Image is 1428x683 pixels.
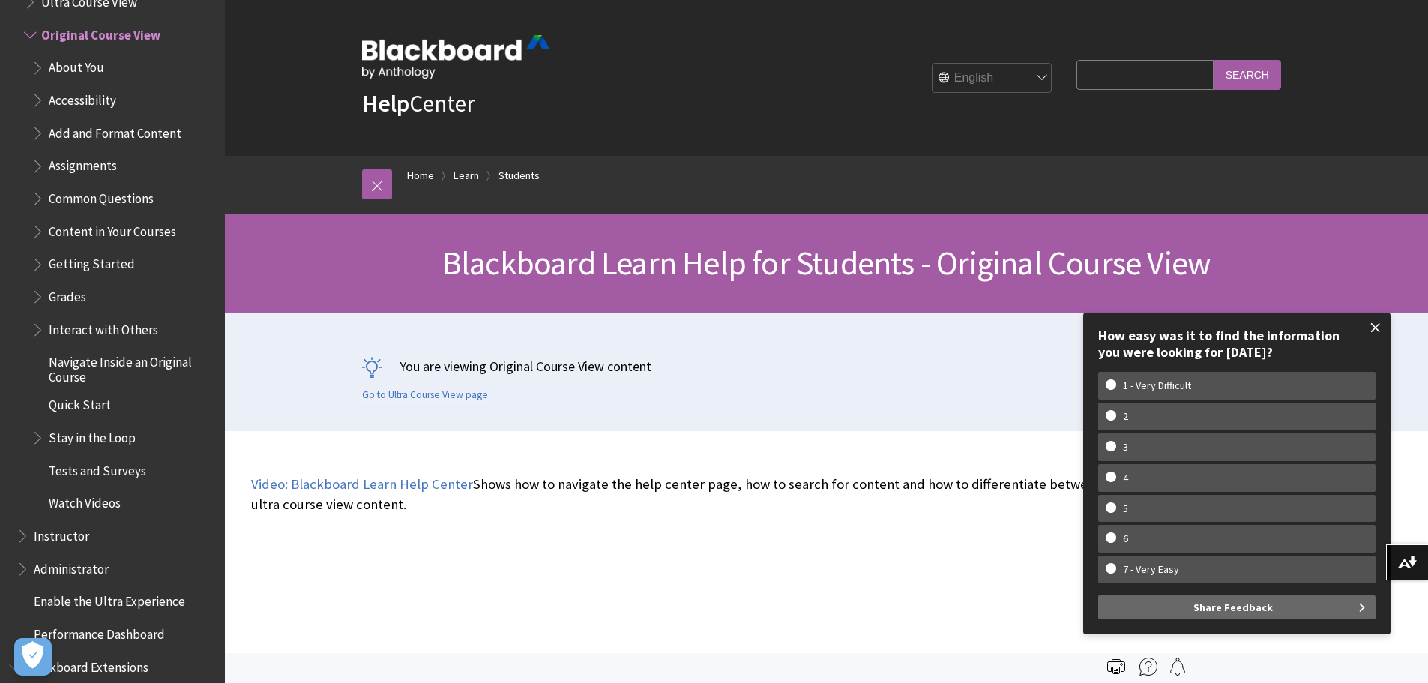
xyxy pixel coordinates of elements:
p: Shows how to navigate the help center page, how to search for content and how to differentiate be... [251,475,1181,514]
w-span: 2 [1106,410,1145,423]
img: More help [1139,658,1157,676]
strong: Help [362,88,409,118]
span: About You [49,55,104,76]
span: Grades [49,284,86,304]
a: HelpCenter [362,88,475,118]
w-span: 4 [1106,472,1145,484]
span: Navigate Inside an Original Course [49,349,214,385]
span: Watch Videos [49,491,121,511]
span: Instructor [34,523,89,544]
img: Print [1107,658,1125,676]
span: Assignments [49,154,117,174]
w-span: 1 - Very Difficult [1106,379,1208,392]
w-span: 6 [1106,532,1145,545]
span: Quick Start [49,393,111,413]
img: Blackboard by Anthology [362,35,549,79]
button: Share Feedback [1098,595,1376,619]
span: Performance Dashboard [34,622,165,642]
span: Blackboard Extensions [26,655,148,675]
p: You are viewing Original Course View content [362,357,1292,376]
span: Share Feedback [1193,595,1273,619]
span: Add and Format Content [49,121,181,141]
span: Stay in the Loop [49,425,136,445]
a: Students [498,166,540,185]
span: Content in Your Courses [49,219,176,239]
w-span: 7 - Very Easy [1106,563,1196,576]
span: Common Questions [49,186,154,206]
button: Otwórz Preferencje [14,638,52,676]
a: Home [407,166,434,185]
span: Tests and Surveys [49,458,146,478]
w-span: 3 [1106,441,1145,454]
span: Administrator [34,556,109,577]
a: Video: Blackboard Learn Help Center [251,475,473,493]
span: Enable the Ultra Experience [34,589,185,610]
span: Blackboard Learn Help for Students - Original Course View [442,242,1211,283]
span: Interact with Others [49,317,158,337]
div: How easy was it to find the information you were looking for [DATE]? [1098,328,1376,360]
w-span: 5 [1106,502,1145,515]
a: Learn [454,166,479,185]
span: Getting Started [49,252,135,272]
input: Search [1214,60,1281,89]
span: Original Course View [41,22,160,43]
select: Site Language Selector [933,64,1052,94]
a: Go to Ultra Course View page. [362,388,490,402]
span: Accessibility [49,88,116,108]
img: Follow this page [1169,658,1187,676]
